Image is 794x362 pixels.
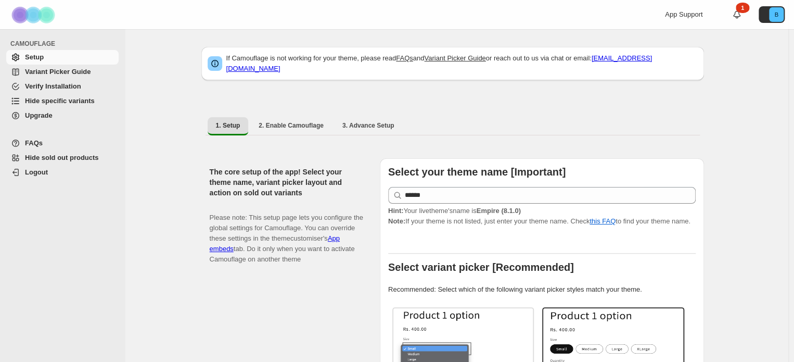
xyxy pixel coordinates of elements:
a: Hide sold out products [6,151,119,165]
span: 3. Advance Setup [342,121,394,130]
strong: Empire (8.1.0) [476,207,520,215]
text: B [774,11,778,18]
span: Setup [25,53,44,61]
a: Logout [6,165,119,180]
a: this FAQ [590,217,616,225]
span: CAMOUFLAGE [10,40,120,48]
a: Upgrade [6,108,119,123]
div: 1 [736,3,749,13]
span: Hide sold out products [25,154,99,161]
a: FAQs [6,136,119,151]
a: Hide specific variants [6,94,119,108]
a: Variant Picker Guide [424,54,485,62]
span: 1. Setup [216,121,240,130]
a: Variant Picker Guide [6,65,119,79]
span: 2. Enable Camouflage [259,121,324,130]
a: 1 [732,9,742,20]
img: Camouflage [8,1,60,29]
b: Select your theme name [Important] [388,166,566,178]
b: Select variant picker [Recommended] [388,261,574,273]
span: Variant Picker Guide [25,68,91,76]
span: Avatar with initials B [769,7,784,22]
a: Verify Installation [6,79,119,94]
span: Verify Installation [25,82,81,90]
span: FAQs [25,139,43,147]
span: Logout [25,168,48,176]
p: Please note: This setup page lets you configure the global settings for Camouflage. You can overr... [210,202,363,265]
h2: The core setup of the app! Select your theme name, variant picker layout and action on sold out v... [210,167,363,198]
p: Recommended: Select which of the following variant picker styles match your theme. [388,284,696,295]
strong: Note: [388,217,405,225]
span: Upgrade [25,111,53,119]
strong: Hint: [388,207,404,215]
a: FAQs [396,54,413,62]
span: Your live theme's name is [388,207,521,215]
p: If Camouflage is not working for your theme, please read and or reach out to us via chat or email: [226,53,698,74]
p: If your theme is not listed, just enter your theme name. Check to find your theme name. [388,206,696,227]
button: Avatar with initials B [759,6,785,23]
span: Hide specific variants [25,97,95,105]
a: Setup [6,50,119,65]
span: App Support [665,10,702,18]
